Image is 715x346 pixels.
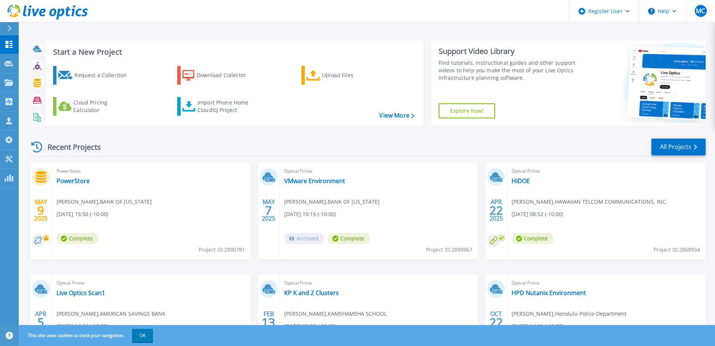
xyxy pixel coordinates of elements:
[197,68,257,83] div: Download Collector
[490,319,503,325] span: 22
[512,233,553,244] span: Complete
[56,167,246,175] span: PowerStore
[284,177,345,185] a: VMware Environment
[489,309,503,336] div: OCT 2024
[512,310,626,318] span: [PERSON_NAME] , Honolulu-Police-Department
[284,289,339,297] a: KP K and Z Clusters
[34,197,48,224] div: MAY 2025
[73,99,133,114] div: Cloud Pricing Calculator
[177,66,261,85] a: Download Collector
[262,319,275,325] span: 13
[439,46,579,56] div: Support Video Library
[261,197,276,224] div: MAY 2025
[37,207,44,213] span: 9
[284,167,474,175] span: Optical Prime
[654,246,700,254] span: Project ID: 2868934
[284,210,336,218] span: [DATE] 10:15 (-10:00)
[56,177,90,185] a: PowerStore
[284,322,336,330] span: [DATE] 06:05 (-10:00)
[199,246,245,254] span: Project ID: 2890781
[426,246,472,254] span: Project ID: 2888967
[512,210,563,218] span: [DATE] 08:52 (-10:00)
[29,138,111,156] div: Recent Projects
[261,309,276,336] div: FEB 2025
[696,8,705,14] span: MC
[37,319,44,325] span: 5
[512,322,563,330] span: [DATE] 14:06 (-10:00)
[284,198,380,206] span: [PERSON_NAME] , BANK OF [US_STATE]
[34,309,48,336] div: APR 2025
[56,198,152,206] span: [PERSON_NAME] , BANK OF [US_STATE]
[56,322,108,330] span: [DATE] 14:34 (-10:00)
[379,112,414,119] a: View More
[512,167,701,175] span: Optical Prime
[439,103,495,118] a: Explore Now!
[651,139,706,155] a: All Projects
[56,210,108,218] span: [DATE] 15:50 (-10:00)
[512,198,667,206] span: [PERSON_NAME] , HAWAIIAN TELCOM COMMUNICATIONS, INC.
[56,289,105,297] a: Live Optics Scan1
[284,310,387,318] span: [PERSON_NAME] , KAMEHAMEHA SCHOOL
[284,279,474,287] span: Optical Prime
[132,329,153,342] button: OK
[489,197,503,224] div: APR 2025
[56,233,98,244] span: Complete
[53,48,414,56] h3: Start a New Project
[301,66,385,85] a: Upload Files
[512,279,701,287] span: Optical Prime
[21,329,153,342] span: This site uses cookies to track your navigation.
[284,233,324,244] span: Archived
[53,97,136,116] a: Cloud Pricing Calculator
[439,59,579,82] div: Find tutorials, instructional guides and other support videos to help you make the most of your L...
[265,207,272,213] span: 7
[322,68,382,83] div: Upload Files
[512,289,586,297] a: HPD Nutanix Environment
[197,99,256,114] div: Import Phone Home CloudIQ Project
[56,310,166,318] span: [PERSON_NAME] , AMERICAN SAVINGS BANK
[53,66,136,85] a: Request a Collection
[490,207,503,213] span: 22
[512,177,530,185] a: HIDOE
[328,233,370,244] span: Complete
[56,279,246,287] span: Optical Prime
[74,68,134,83] div: Request a Collection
